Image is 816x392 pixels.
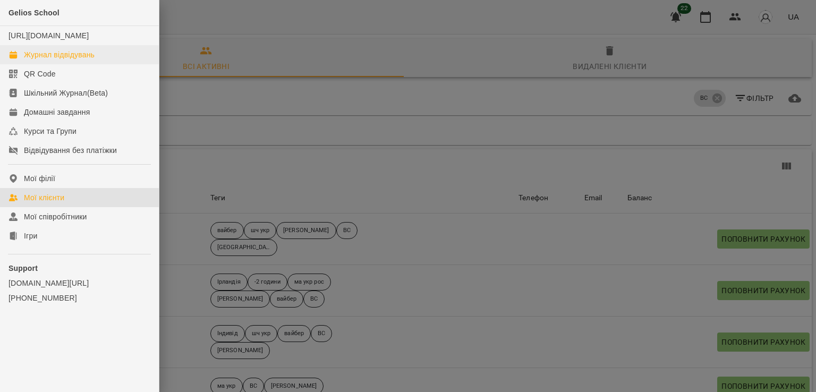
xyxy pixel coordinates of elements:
[24,88,108,98] div: Шкільний Журнал(Beta)
[24,231,37,241] div: Ігри
[24,69,56,79] div: QR Code
[8,278,150,288] a: [DOMAIN_NAME][URL]
[24,145,117,156] div: Відвідування без платіжки
[8,8,59,17] span: Gelios School
[24,173,55,184] div: Мої філії
[8,293,150,303] a: [PHONE_NUMBER]
[24,211,87,222] div: Мої співробітники
[24,107,90,117] div: Домашні завдання
[24,192,64,203] div: Мої клієнти
[24,126,76,137] div: Курси та Групи
[8,263,150,274] p: Support
[8,31,89,40] a: [URL][DOMAIN_NAME]
[24,49,95,60] div: Журнал відвідувань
